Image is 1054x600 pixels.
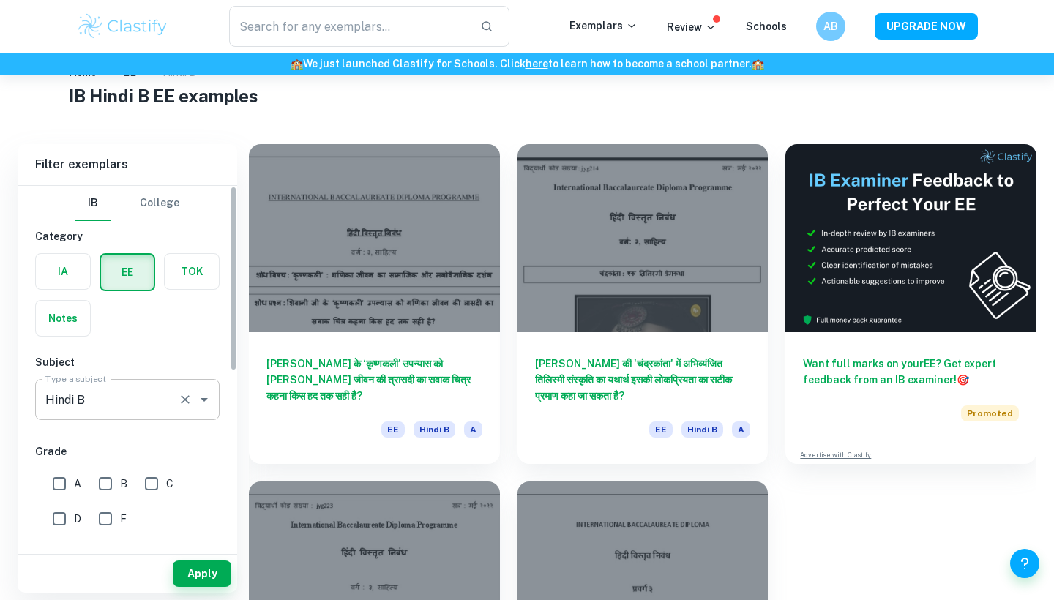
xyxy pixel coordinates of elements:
button: Notes [36,301,90,336]
h6: Subject [35,354,220,370]
h6: Filter exemplars [18,144,237,185]
a: Want full marks on yourEE? Get expert feedback from an IB examiner!PromotedAdvertise with Clastify [785,144,1036,464]
img: Clastify logo [76,12,169,41]
span: 🏫 [752,58,764,70]
span: A [74,476,81,492]
button: TOK [165,254,219,289]
p: Review [667,19,717,35]
a: [PERSON_NAME] की 'चंद्रकांता' में अभिव्यंजित तिलिस्मी संस्कृति का यथार्थ इसकी लोकप्रियता का सटीक ... [517,144,769,464]
span: 🏫 [291,58,303,70]
a: Advertise with Clastify [800,450,871,460]
label: Type a subject [45,372,106,385]
img: Thumbnail [785,144,1036,332]
span: Hindi B [414,421,455,438]
h6: AB [823,18,840,34]
input: Search for any exemplars... [229,6,468,47]
span: E [120,511,127,527]
h6: Category [35,228,220,244]
button: Apply [173,560,231,587]
h6: We just launched Clastify for Schools. Click to learn how to become a school partner. [3,56,1051,72]
button: Help and Feedback [1010,549,1039,578]
button: EE [101,255,154,290]
span: C [166,476,173,492]
button: IA [36,254,90,289]
h1: IB Hindi B EE examples [69,83,986,109]
button: Open [194,389,214,410]
span: EE [649,421,673,438]
span: B [120,476,127,492]
h6: [PERSON_NAME] की 'चंद्रकांता' में अभिव्यंजित तिलिस्मी संस्कृति का यथार्थ इसकी लोकप्रियता का सटीक ... [535,356,751,404]
span: EE [381,421,405,438]
span: D [74,511,81,527]
button: IB [75,186,111,221]
button: Clear [175,389,195,410]
div: Filter type choice [75,186,179,221]
p: Exemplars [569,18,638,34]
h6: Grade [35,443,220,460]
span: A [732,421,750,438]
span: Hindi B [681,421,723,438]
span: A [464,421,482,438]
span: 🎯 [957,374,969,386]
button: UPGRADE NOW [875,13,978,40]
span: Promoted [961,405,1019,421]
a: [PERSON_NAME] के ‘कृष्णकली’ उपन्यास को [PERSON_NAME] जीवन की त्रासदी का सवाक चित्र कहना किस हद तक... [249,144,500,464]
a: Schools [746,20,787,32]
button: College [140,186,179,221]
a: here [526,58,548,70]
button: AB [816,12,845,41]
h6: Want full marks on your EE ? Get expert feedback from an IB examiner! [803,356,1019,388]
h6: [PERSON_NAME] के ‘कृष्णकली’ उपन्यास को [PERSON_NAME] जीवन की त्रासदी का सवाक चित्र कहना किस हद तक... [266,356,482,404]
